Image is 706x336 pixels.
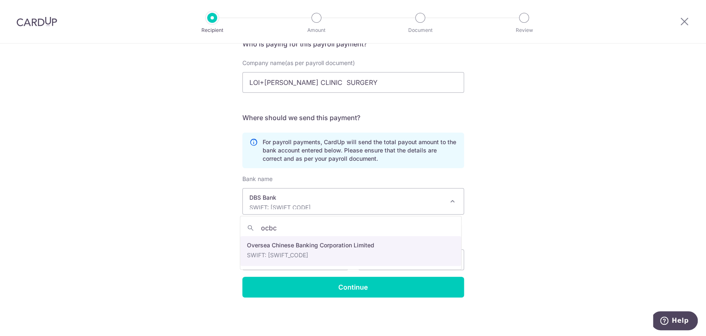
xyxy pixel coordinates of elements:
iframe: Opens a widget where you can find more information [653,311,698,332]
p: SWIFT: [SWIFT_CODE] [249,203,444,212]
p: Review [493,26,555,34]
p: Recipient [182,26,243,34]
p: For payroll payments, CardUp will send the total payout amount to the bank account entered below.... [263,138,457,163]
span: Company name(as per payroll document) [242,59,355,66]
p: DBS Bank [249,193,444,202]
h5: Where should we send this payment? [242,113,464,123]
img: CardUp [17,17,57,27]
span: DBS Bank [242,188,464,215]
input: Continue [242,277,464,297]
h5: Who is paying for this payroll payment? [242,39,464,49]
p: Amount [286,26,347,34]
span: DBS Bank [243,189,464,214]
p: Document [390,26,451,34]
p: Oversea Chinese Banking Corporation Limited [247,241,455,249]
label: Bank name [242,175,273,183]
p: SWIFT: [SWIFT_CODE] [247,251,455,259]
